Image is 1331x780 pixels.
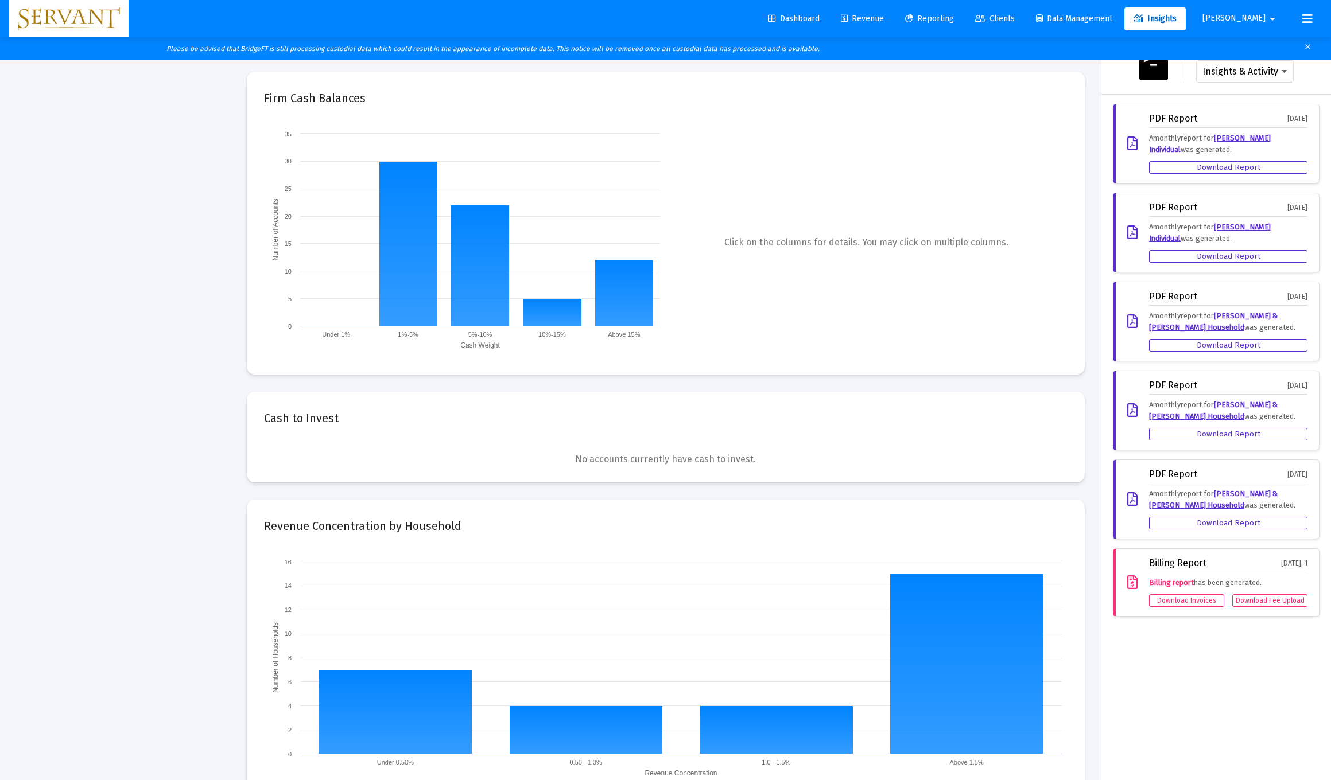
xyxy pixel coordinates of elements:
span: Reporting [905,14,954,24]
a: Data Management [1027,7,1122,30]
img: Dashboard [18,7,120,30]
button: [PERSON_NAME] [1189,7,1293,30]
a: Reporting [896,7,963,30]
a: Clients [966,7,1024,30]
mat-icon: arrow_drop_down [1266,7,1279,30]
span: Data Management [1036,14,1112,24]
span: Clients [975,14,1015,24]
span: Dashboard [768,14,820,24]
a: Insights [1124,7,1186,30]
a: Revenue [832,7,893,30]
span: Insights [1134,14,1177,24]
span: [PERSON_NAME] [1202,14,1266,24]
span: Revenue [841,14,884,24]
a: Dashboard [759,7,829,30]
mat-icon: clear [1303,40,1312,57]
i: Please be advised that BridgeFT is still processing custodial data which could result in the appe... [166,45,820,53]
